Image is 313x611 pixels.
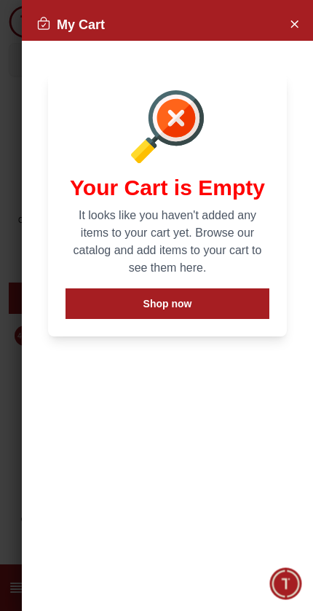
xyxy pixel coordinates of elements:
[270,568,302,600] div: Chat Widget
[66,288,269,319] button: Shop now
[66,207,269,277] p: It looks like you haven't added any items to your cart yet. Browse our catalog and add items to y...
[66,175,269,201] h1: Your Cart is Empty
[282,12,306,35] button: Close Account
[36,15,105,35] h2: My Cart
